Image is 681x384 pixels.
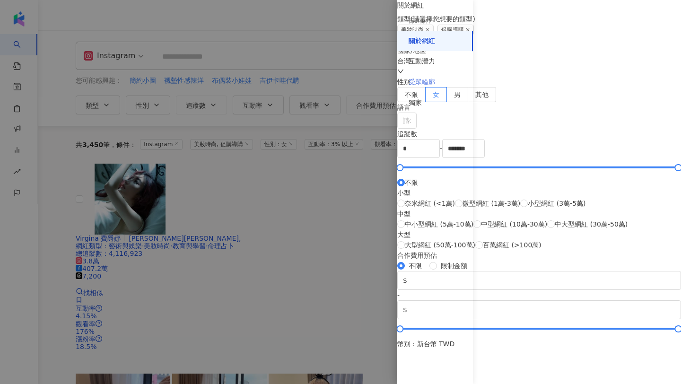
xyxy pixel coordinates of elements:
span: 女 [433,91,439,98]
div: 台灣 [397,56,681,66]
div: 類型 ( 請選擇您想要的類型 ) [397,14,681,24]
span: 小型網紅 (3萬-5萬) [528,198,585,209]
div: 受眾輪廓 [409,78,435,87]
div: 大型 [397,229,628,240]
span: 其他 [475,91,489,98]
div: 獨家 [409,98,422,108]
div: 互動潛力 [409,57,435,66]
div: 語言 [397,102,681,113]
span: 中型網紅 (10萬-30萬) [481,219,547,229]
div: 中型 [397,209,628,219]
span: 中大型網紅 (30萬-50萬) [555,219,628,229]
div: 合作費用預估 [397,250,681,261]
span: 微型網紅 (1萬-3萬) [463,198,520,209]
span: 百萬網紅 (>100萬) [483,240,541,250]
div: 幣別 : 新台幣 TWD [397,339,681,349]
div: 追蹤數 [397,129,681,139]
div: 篩選條件 [409,17,431,25]
div: 關於網紅 [409,36,435,46]
div: 國家/地區 [397,45,681,56]
div: 小型 [397,188,628,198]
div: 性別 [397,77,681,87]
